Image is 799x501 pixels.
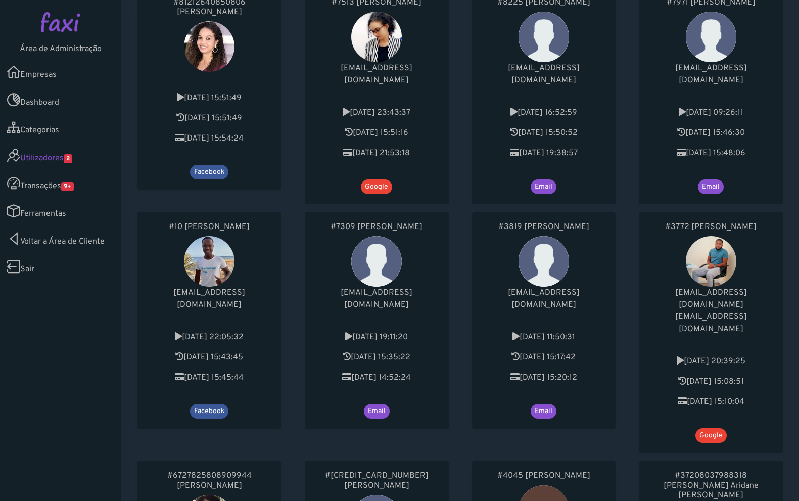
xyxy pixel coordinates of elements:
p: Última actividade [482,127,606,139]
a: #4045 [PERSON_NAME] [482,471,606,481]
span: [EMAIL_ADDRESS][DOMAIN_NAME] [341,288,412,310]
a: #3772 [PERSON_NAME] [649,222,773,232]
p: Última transacção [482,372,606,384]
p: Criado em [148,331,271,343]
p: Criado em [315,107,439,119]
span: 9+ [61,182,74,191]
p: Criado em [148,92,271,104]
a: #7309 [PERSON_NAME] [315,222,439,232]
span: [EMAIL_ADDRESS][DOMAIN_NAME] [508,63,580,85]
span: [EMAIL_ADDRESS][DOMAIN_NAME] [675,288,747,310]
span: [EMAIL_ADDRESS][DOMAIN_NAME] [675,312,747,334]
span: Google [361,179,392,194]
p: Última transacção [148,372,271,384]
p: Última actividade [315,351,439,363]
p: Última transacção [315,372,439,384]
p: Última actividade [148,351,271,363]
p: Última transacção [482,147,606,159]
p: Última transacção [315,147,439,159]
span: Facebook [190,404,228,419]
p: Última actividade [148,112,271,124]
span: Facebook [190,165,228,179]
span: Email [531,404,556,419]
p: Última actividade [482,351,606,363]
p: Última actividade [649,127,773,139]
p: Criado em [315,331,439,343]
p: Criado em [482,331,606,343]
span: [EMAIL_ADDRESS][DOMAIN_NAME] [675,63,747,85]
a: #37208037988318 [PERSON_NAME] Aridane [PERSON_NAME] [649,471,773,500]
a: #6727825808909944 [PERSON_NAME] [148,471,271,490]
p: Última actividade [649,376,773,388]
a: #3819 [PERSON_NAME] [482,222,606,232]
p: Criado em [649,355,773,368]
span: Email [364,404,390,419]
p: Criado em [649,107,773,119]
span: [EMAIL_ADDRESS][DOMAIN_NAME] [341,63,412,85]
a: #10 [PERSON_NAME] [148,222,271,232]
span: 2 [64,154,72,163]
span: Google [695,428,727,443]
a: #[CREDIT_CARD_NUMBER] [PERSON_NAME] [315,471,439,490]
span: [EMAIL_ADDRESS][DOMAIN_NAME] [508,288,580,310]
span: Email [698,179,724,194]
span: [EMAIL_ADDRESS][DOMAIN_NAME] [173,288,245,310]
p: Última actividade [315,127,439,139]
p: Última transacção [649,396,773,408]
span: Email [531,179,556,194]
p: Última transacção [649,147,773,159]
p: Criado em [482,107,606,119]
p: Última transacção [148,132,271,145]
